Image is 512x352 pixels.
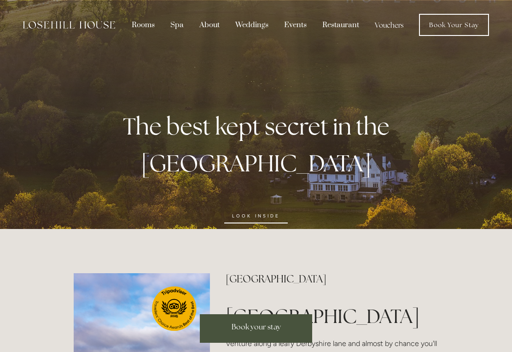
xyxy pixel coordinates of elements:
a: Book Your Stay [419,14,489,36]
div: Events [277,16,314,34]
a: look inside [224,209,288,223]
div: Spa [163,16,191,34]
h1: [GEOGRAPHIC_DATA] [226,305,438,328]
a: Book your stay [200,314,312,343]
img: Losehill House [23,21,115,29]
div: Weddings [228,16,275,34]
h2: [GEOGRAPHIC_DATA] [226,273,438,285]
a: Vouchers [368,16,411,34]
div: About [192,16,227,34]
div: Rooms [125,16,162,34]
span: Book your stay [232,322,281,332]
strong: The best kept secret in the [GEOGRAPHIC_DATA] [123,111,390,178]
div: Restaurant [315,16,366,34]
